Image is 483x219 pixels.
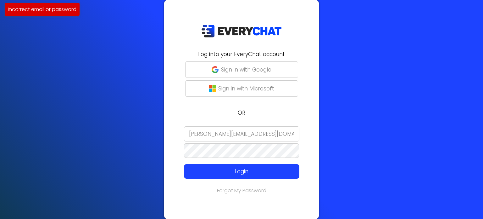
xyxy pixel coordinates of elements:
[185,61,298,78] button: Sign in with Google
[218,84,274,93] p: Sign in with Microsoft
[212,66,219,73] img: google-g.png
[168,109,315,117] p: OR
[209,85,216,92] img: microsoft-logo.png
[168,50,315,58] h2: Log into your EveryChat account
[196,167,288,176] p: Login
[221,66,271,74] p: Sign in with Google
[184,126,299,141] input: Email
[217,187,266,194] a: Forgot My Password
[185,80,298,97] button: Sign in with Microsoft
[8,5,76,13] p: Incorrect email or password
[184,164,299,179] button: Login
[201,25,282,37] img: EveryChat_logo_dark.png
